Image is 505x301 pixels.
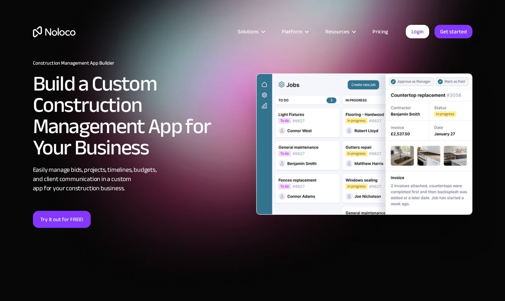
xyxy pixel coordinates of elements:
[406,25,429,38] a: Login
[273,27,316,36] div: Platform
[33,26,75,37] a: home
[364,27,397,36] a: Pricing
[238,27,259,36] div: Solutions
[316,27,364,36] div: Resources
[33,73,249,158] h2: Build a Custom Construction Management App for Your Business
[229,27,273,36] div: Solutions
[33,211,91,228] a: Try it out for FREE!
[434,25,472,38] a: Get started
[282,27,302,36] div: Platform
[33,165,249,193] div: Easily manage bids, projects, timelines, budgets, and client communication in a custom app for yo...
[325,27,349,36] div: Resources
